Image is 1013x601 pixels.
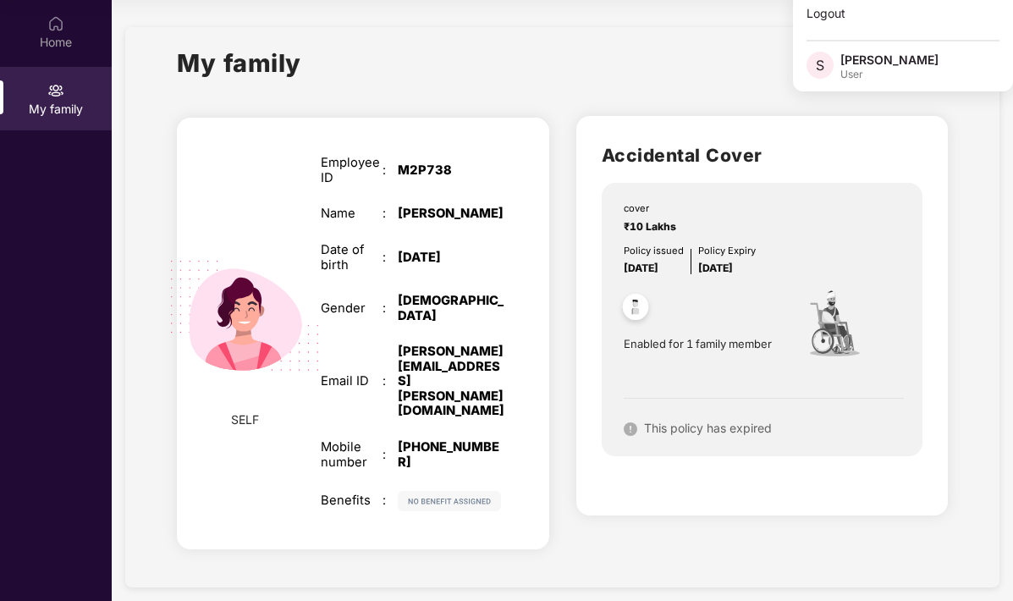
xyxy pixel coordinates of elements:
[383,301,398,317] div: :
[624,220,681,233] span: ₹10 Lakhs
[177,44,301,82] h1: My family
[615,289,657,330] img: svg+xml;base64,PHN2ZyB4bWxucz0iaHR0cDovL3d3dy53My5vcmcvMjAwMC9zdmciIHdpZHRoPSI0OC45NDMiIGhlaWdodD...
[398,491,501,511] img: svg+xml;base64,PHN2ZyB4bWxucz0iaHR0cDovL3d3dy53My5vcmcvMjAwMC9zdmciIHdpZHRoPSIxMjIiIGhlaWdodD0iMj...
[398,207,506,222] div: [PERSON_NAME]
[398,163,506,179] div: M2P738
[321,207,383,222] div: Name
[624,422,637,436] img: svg+xml;base64,PHN2ZyB4bWxucz0iaHR0cDovL3d3dy53My5vcmcvMjAwMC9zdmciIHdpZHRoPSIxNiIgaGVpZ2h0PSIxNi...
[698,262,733,274] span: [DATE]
[321,440,383,470] div: Mobile number
[321,374,383,389] div: Email ID
[383,163,398,179] div: :
[787,277,878,377] img: icon
[602,141,922,169] h2: Accidental Cover
[398,440,506,470] div: [PHONE_NUMBER]
[321,156,383,185] div: Employee ID
[624,201,681,217] div: cover
[816,55,824,75] span: S
[624,244,684,259] div: Policy issued
[383,448,398,463] div: :
[840,52,939,68] div: [PERSON_NAME]
[150,221,339,411] img: svg+xml;base64,PHN2ZyB4bWxucz0iaHR0cDovL3d3dy53My5vcmcvMjAwMC9zdmciIHdpZHRoPSIyMjQiIGhlaWdodD0iMT...
[698,244,756,259] div: Policy Expiry
[644,421,772,435] span: This policy has expired
[383,251,398,266] div: :
[398,345,506,419] div: [PERSON_NAME][EMAIL_ADDRESS][PERSON_NAME][DOMAIN_NAME]
[624,335,787,352] span: Enabled for 1 family member
[840,68,939,81] div: User
[383,207,398,222] div: :
[47,15,64,32] img: svg+xml;base64,PHN2ZyBpZD0iSG9tZSIgeG1sbnM9Imh0dHA6Ly93d3cudzMub3JnLzIwMDAvc3ZnIiB3aWR0aD0iMjAiIG...
[321,243,383,273] div: Date of birth
[398,294,506,323] div: [DEMOGRAPHIC_DATA]
[383,374,398,389] div: :
[47,82,64,99] img: svg+xml;base64,PHN2ZyB3aWR0aD0iMjAiIGhlaWdodD0iMjAiIHZpZXdCb3g9IjAgMCAyMCAyMCIgZmlsbD0ibm9uZSIgeG...
[321,493,383,509] div: Benefits
[624,262,658,274] span: [DATE]
[383,493,398,509] div: :
[398,251,506,266] div: [DATE]
[231,411,259,429] span: SELF
[321,301,383,317] div: Gender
